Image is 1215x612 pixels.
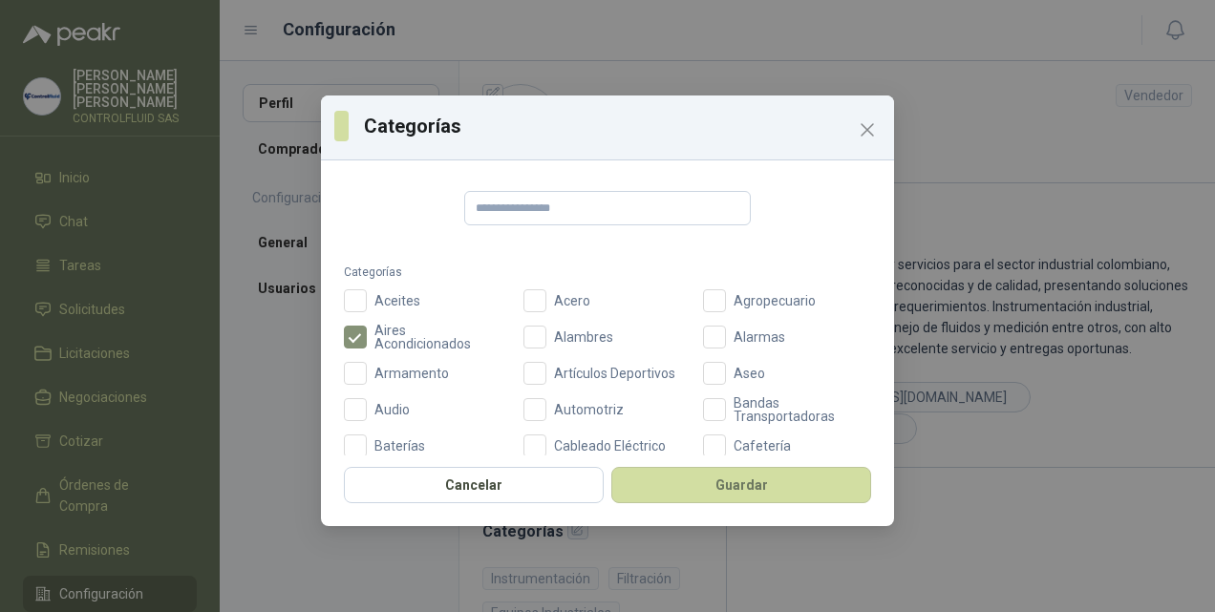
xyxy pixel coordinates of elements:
[367,403,417,416] span: Audio
[367,294,428,307] span: Aceites
[367,324,512,350] span: Aires Acondicionados
[364,112,881,140] h3: Categorías
[546,330,621,344] span: Alambres
[546,367,683,380] span: Artículos Deportivos
[344,264,871,282] label: Categorías
[726,367,773,380] span: Aseo
[546,294,598,307] span: Acero
[726,439,799,453] span: Cafetería
[344,467,604,503] button: Cancelar
[852,115,883,145] button: Close
[726,294,823,307] span: Agropecuario
[546,439,673,453] span: Cableado Eléctrico
[367,439,433,453] span: Baterías
[546,403,631,416] span: Automotriz
[726,396,871,423] span: Bandas Transportadoras
[367,367,457,380] span: Armamento
[726,330,793,344] span: Alarmas
[611,467,871,503] button: Guardar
